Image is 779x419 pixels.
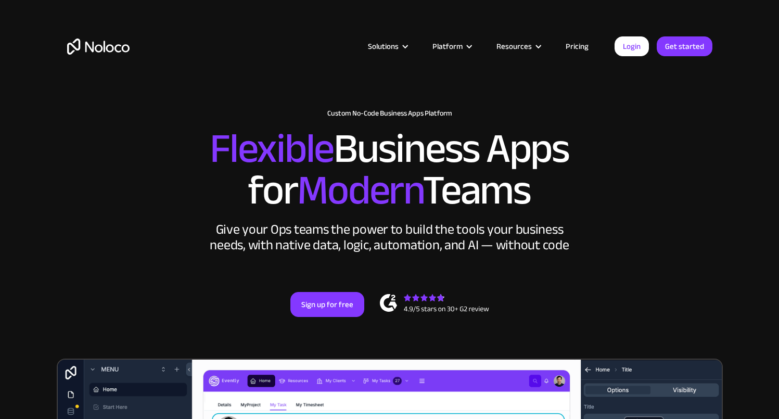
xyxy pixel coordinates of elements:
div: Platform [432,40,463,53]
div: Resources [496,40,532,53]
div: Solutions [355,40,419,53]
div: Resources [483,40,553,53]
a: home [67,39,130,55]
h2: Business Apps for Teams [67,128,712,211]
span: Flexible [210,110,334,187]
a: Pricing [553,40,602,53]
a: Sign up for free [290,292,364,317]
div: Platform [419,40,483,53]
div: Solutions [368,40,399,53]
div: Give your Ops teams the power to build the tools your business needs, with native data, logic, au... [208,222,572,253]
a: Get started [657,36,712,56]
h1: Custom No-Code Business Apps Platform [67,109,712,118]
a: Login [615,36,649,56]
span: Modern [297,151,423,229]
